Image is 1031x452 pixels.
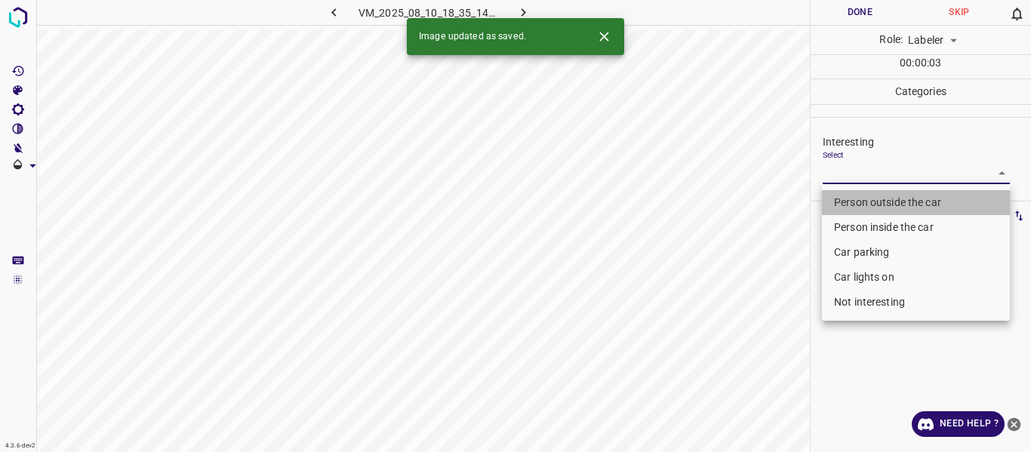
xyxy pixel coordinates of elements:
[822,290,1010,315] li: Not interesting
[822,265,1010,290] li: Car lights on
[419,30,526,44] span: Image updated as saved.
[822,190,1010,215] li: Person outside the car
[590,23,618,51] button: Close
[822,215,1010,240] li: Person inside the car
[822,240,1010,265] li: Car parking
